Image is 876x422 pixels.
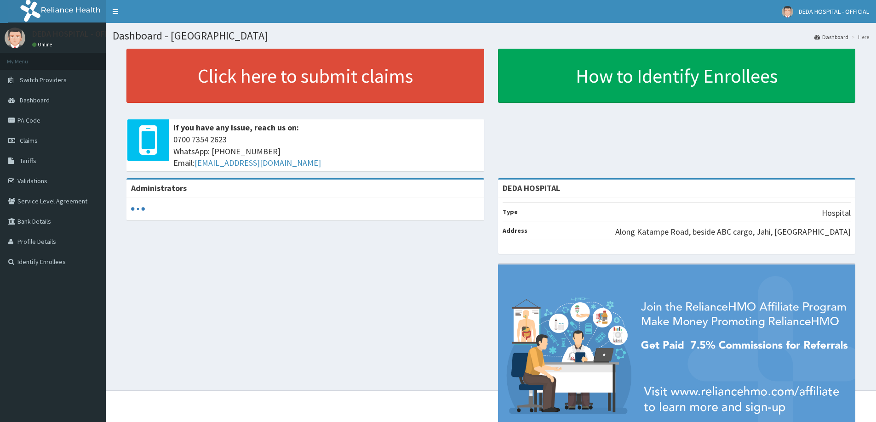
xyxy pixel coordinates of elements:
[20,96,50,104] span: Dashboard
[782,6,793,17] img: User Image
[126,49,484,103] a: Click here to submit claims
[32,30,127,38] p: DEDA HOSPITAL - OFFICIAL
[20,136,38,145] span: Claims
[131,202,145,216] svg: audio-loading
[20,76,67,84] span: Switch Providers
[503,226,527,235] b: Address
[131,183,187,193] b: Administrators
[195,158,321,168] a: [EMAIL_ADDRESS][DOMAIN_NAME]
[113,30,869,42] h1: Dashboard - [GEOGRAPHIC_DATA]
[814,33,848,41] a: Dashboard
[20,157,36,165] span: Tariffs
[5,28,25,48] img: User Image
[173,134,480,169] span: 0700 7354 2623 WhatsApp: [PHONE_NUMBER] Email:
[822,207,851,219] p: Hospital
[503,208,518,216] b: Type
[173,122,299,133] b: If you have any issue, reach us on:
[615,226,851,238] p: Along Katampe Road, beside ABC cargo, Jahi, [GEOGRAPHIC_DATA]
[799,7,869,16] span: DEDA HOSPITAL - OFFICIAL
[32,41,54,48] a: Online
[498,49,856,103] a: How to Identify Enrollees
[849,33,869,41] li: Here
[503,183,560,193] strong: DEDA HOSPITAL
